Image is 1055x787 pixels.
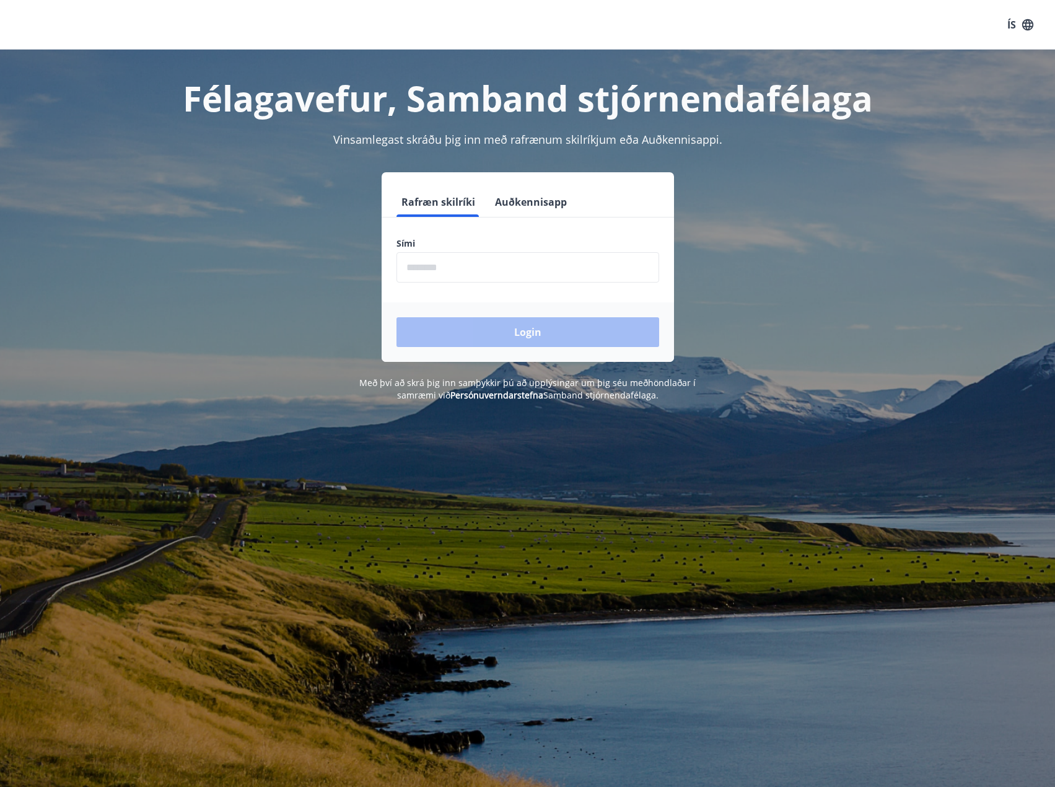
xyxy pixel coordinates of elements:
[333,132,722,147] span: Vinsamlegast skráðu þig inn með rafrænum skilríkjum eða Auðkennisappi.
[97,74,959,121] h1: Félagavefur, Samband stjórnendafélaga
[396,237,659,250] label: Sími
[490,187,572,217] button: Auðkennisapp
[450,389,543,401] a: Persónuverndarstefna
[396,187,480,217] button: Rafræn skilríki
[1000,14,1040,36] button: ÍS
[359,377,696,401] span: Með því að skrá þig inn samþykkir þú að upplýsingar um þig séu meðhöndlaðar í samræmi við Samband...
